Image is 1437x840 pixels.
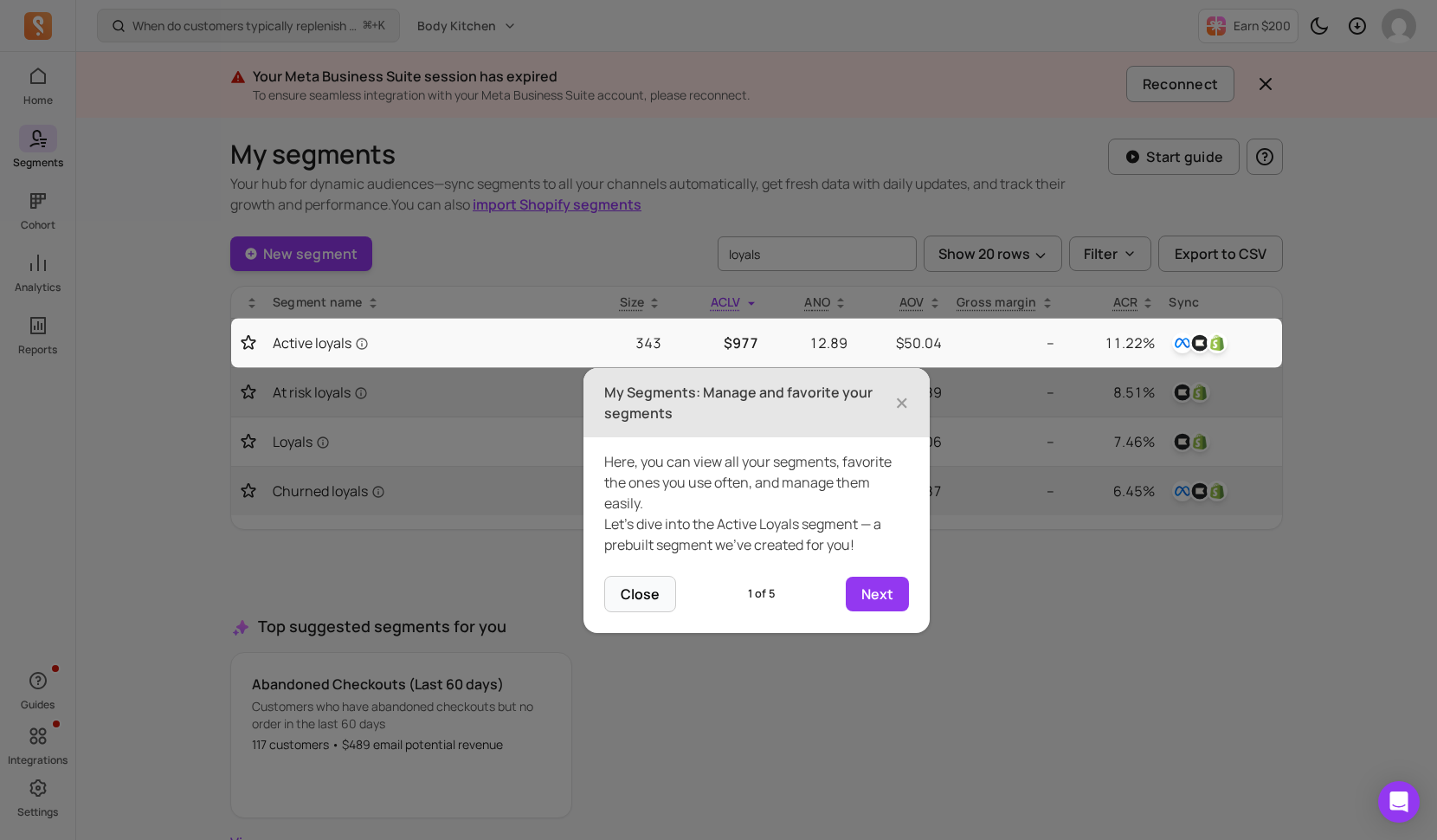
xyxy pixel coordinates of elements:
button: Close [604,576,676,612]
p: Here, you can view all your segments, favorite the ones you use often, and manage them easily. [604,451,909,514]
div: Open Intercom Messenger [1378,781,1420,823]
button: Close Tour [895,389,909,417]
span: 1 of 5 [748,585,775,602]
h3: My Segments: Manage and favorite your segments [604,382,895,423]
button: Next [846,577,909,611]
span: × [895,384,909,422]
p: Let’s dive into the Active Loyals segment — a prebuilt segment we’ve created for you! [604,514,909,555]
